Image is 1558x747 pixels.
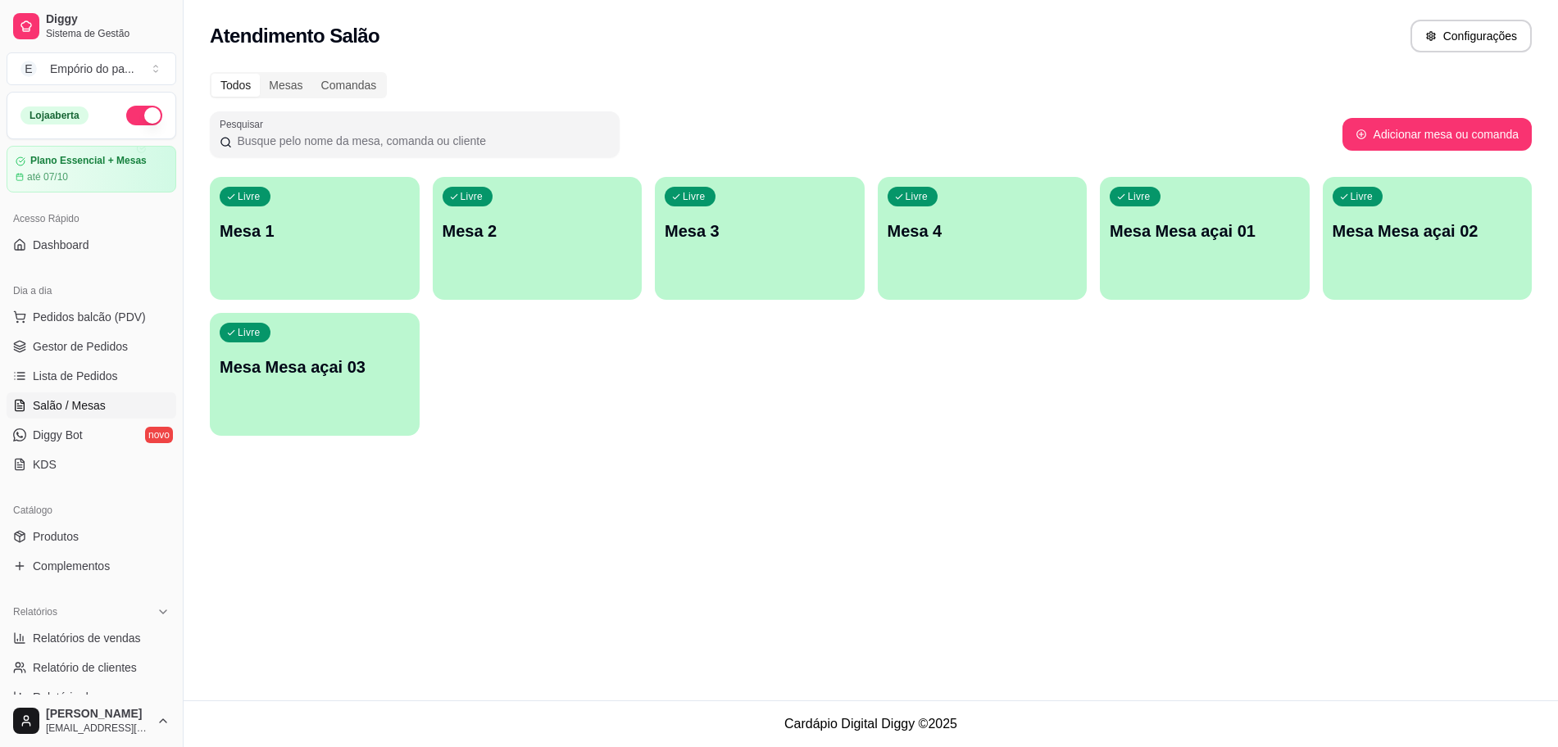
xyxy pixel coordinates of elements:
[7,146,176,192] a: Plano Essencial + Mesasaté 07/10
[220,355,410,378] p: Mesa Mesa açai 03
[211,74,260,97] div: Todos
[238,190,261,203] p: Livre
[33,659,137,676] span: Relatório de clientes
[906,190,929,203] p: Livre
[220,220,410,242] p: Mesa 1
[7,497,176,523] div: Catálogo
[46,722,150,735] span: [EMAIL_ADDRESS][DOMAIN_NAME]
[1128,190,1151,203] p: Livre
[7,52,176,85] button: Select a team
[33,338,128,355] span: Gestor de Pedidos
[433,177,643,300] button: LivreMesa 2
[888,220,1078,242] p: Mesa 4
[33,630,141,646] span: Relatórios de vendas
[7,553,176,579] a: Complementos
[232,133,610,149] input: Pesquisar
[210,313,420,436] button: LivreMesa Mesa açai 03
[184,700,1558,747] footer: Cardápio Digital Diggy © 2025
[1110,220,1300,242] p: Mesa Mesa açai 01
[33,558,110,574] span: Complementos
[7,422,176,448] a: Diggy Botnovo
[30,155,147,167] article: Plano Essencial + Mesas
[7,654,176,681] a: Relatório de clientes
[7,701,176,740] button: [PERSON_NAME][EMAIL_ADDRESS][DOMAIN_NAME]
[126,106,162,125] button: Alterar Status
[1410,20,1532,52] button: Configurações
[50,61,134,77] div: Empório do pa ...
[27,170,68,183] article: até 07/10
[238,326,261,339] p: Livre
[683,190,706,203] p: Livre
[7,363,176,389] a: Lista de Pedidos
[7,278,176,304] div: Dia a dia
[7,392,176,419] a: Salão / Mesas
[7,684,176,710] a: Relatório de mesas
[1333,220,1523,242] p: Mesa Mesa açai 02
[878,177,1088,300] button: LivreMesa 4
[210,23,379,49] h2: Atendimento Salão
[220,117,269,131] label: Pesquisar
[210,177,420,300] button: LivreMesa 1
[33,309,146,325] span: Pedidos balcão (PDV)
[20,106,89,124] div: Loja aberta
[33,689,132,705] span: Relatório de mesas
[7,625,176,651] a: Relatórios de vendas
[33,528,79,545] span: Produtos
[7,304,176,330] button: Pedidos balcão (PDV)
[7,206,176,232] div: Acesso Rápido
[33,368,118,384] span: Lista de Pedidos
[7,232,176,258] a: Dashboard
[655,177,865,300] button: LivreMesa 3
[260,74,311,97] div: Mesas
[13,605,57,618] span: Relatórios
[7,523,176,550] a: Produtos
[1100,177,1310,300] button: LivreMesa Mesa açai 01
[443,220,633,242] p: Mesa 2
[461,190,484,203] p: Livre
[33,456,57,473] span: KDS
[33,237,89,253] span: Dashboard
[1323,177,1533,300] button: LivreMesa Mesa açai 02
[33,397,106,414] span: Salão / Mesas
[20,61,37,77] span: E
[7,333,176,360] a: Gestor de Pedidos
[7,7,176,46] a: DiggySistema de Gestão
[46,12,170,27] span: Diggy
[1351,190,1374,203] p: Livre
[312,74,386,97] div: Comandas
[1342,118,1532,151] button: Adicionar mesa ou comanda
[7,451,176,478] a: KDS
[665,220,855,242] p: Mesa 3
[33,427,83,443] span: Diggy Bot
[46,27,170,40] span: Sistema de Gestão
[46,707,150,722] span: [PERSON_NAME]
